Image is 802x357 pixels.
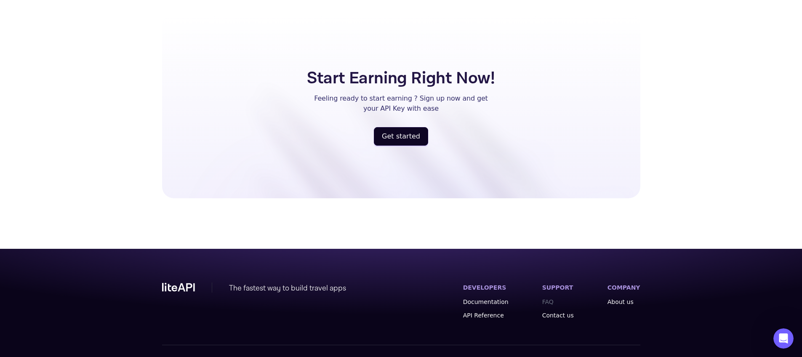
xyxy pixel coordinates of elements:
iframe: Intercom live chat [773,328,794,349]
label: SUPPORT [542,284,573,291]
p: Feeling ready to start earning ? Sign up now and get your API Key with ease [314,93,488,114]
a: FAQ [542,298,574,306]
a: Documentation [463,298,509,306]
h5: Start Earning Right Now! [307,66,495,91]
label: DEVELOPERS [463,284,506,291]
a: register [374,127,428,146]
a: API Reference [463,311,509,320]
button: Get started [374,127,428,146]
a: Contact us [542,311,574,320]
div: The fastest way to build travel apps [229,282,346,294]
a: About us [607,298,640,306]
label: COMPANY [607,284,640,291]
